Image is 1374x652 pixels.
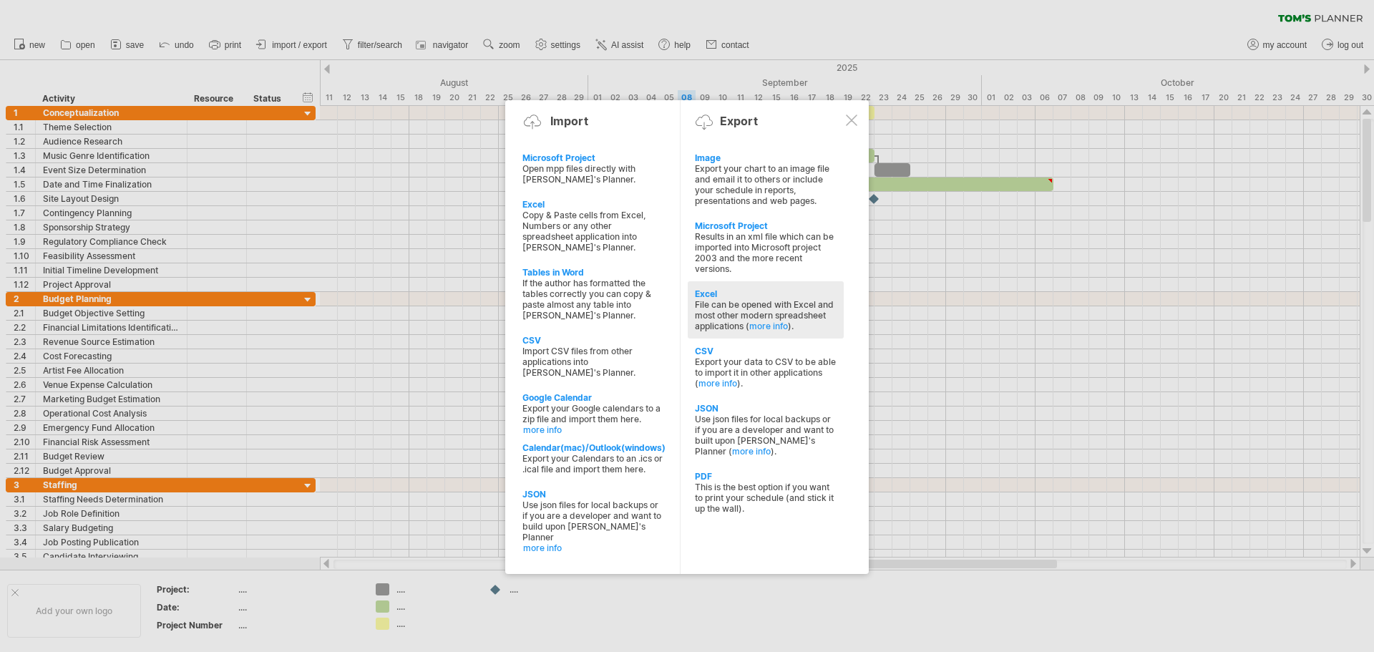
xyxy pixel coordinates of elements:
[749,321,788,331] a: more info
[550,114,588,128] div: Import
[522,278,664,321] div: If the author has formatted the tables correctly you can copy & paste almost any table into [PERS...
[695,220,837,231] div: Microsoft Project
[522,210,664,253] div: Copy & Paste cells from Excel, Numbers or any other spreadsheet application into [PERSON_NAME]'s ...
[695,152,837,163] div: Image
[522,267,664,278] div: Tables in Word
[732,446,771,457] a: more info
[695,299,837,331] div: File can be opened with Excel and most other modern spreadsheet applications ( ).
[695,403,837,414] div: JSON
[720,114,758,128] div: Export
[695,482,837,514] div: This is the best option if you want to print your schedule (and stick it up the wall).
[523,424,665,435] a: more info
[695,288,837,299] div: Excel
[695,231,837,274] div: Results in an xml file which can be imported into Microsoft project 2003 and the more recent vers...
[695,356,837,389] div: Export your data to CSV to be able to import it in other applications ( ).
[523,542,665,553] a: more info
[695,471,837,482] div: PDF
[695,163,837,206] div: Export your chart to an image file and email it to others or include your schedule in reports, pr...
[695,414,837,457] div: Use json files for local backups or if you are a developer and want to built upon [PERSON_NAME]'s...
[695,346,837,356] div: CSV
[698,378,737,389] a: more info
[522,199,664,210] div: Excel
